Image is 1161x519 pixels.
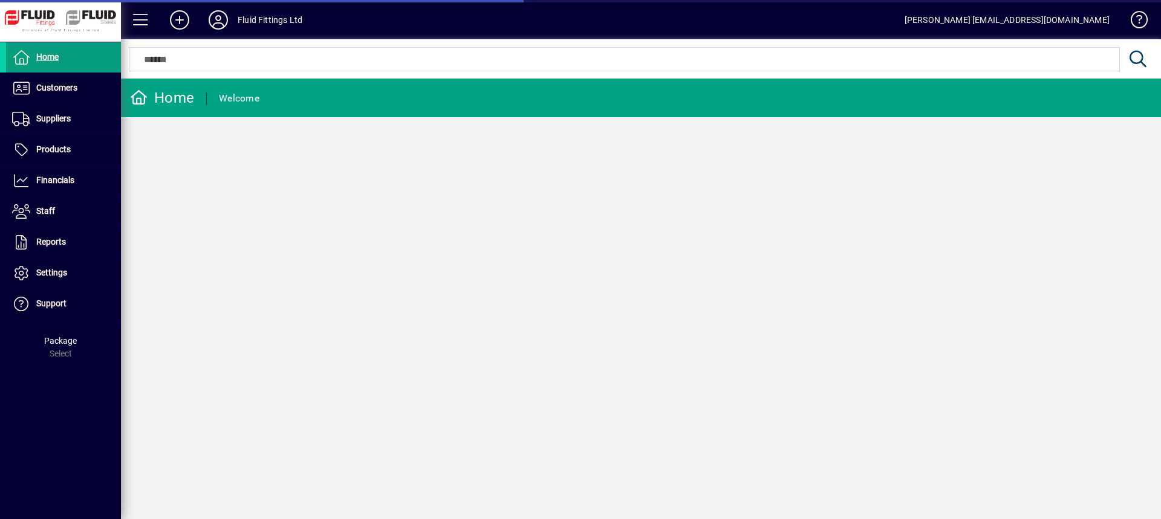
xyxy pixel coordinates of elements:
[36,83,77,92] span: Customers
[6,104,121,134] a: Suppliers
[36,206,55,216] span: Staff
[6,258,121,288] a: Settings
[36,268,67,277] span: Settings
[36,237,66,247] span: Reports
[36,52,59,62] span: Home
[6,289,121,319] a: Support
[44,336,77,346] span: Package
[160,9,199,31] button: Add
[6,196,121,227] a: Staff
[130,88,194,108] div: Home
[6,73,121,103] a: Customers
[36,144,71,154] span: Products
[6,227,121,257] a: Reports
[36,175,74,185] span: Financials
[36,114,71,123] span: Suppliers
[1122,2,1146,42] a: Knowledge Base
[238,10,302,30] div: Fluid Fittings Ltd
[199,9,238,31] button: Profile
[905,10,1110,30] div: [PERSON_NAME] [EMAIL_ADDRESS][DOMAIN_NAME]
[219,89,259,108] div: Welcome
[36,298,67,308] span: Support
[6,166,121,196] a: Financials
[6,135,121,165] a: Products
